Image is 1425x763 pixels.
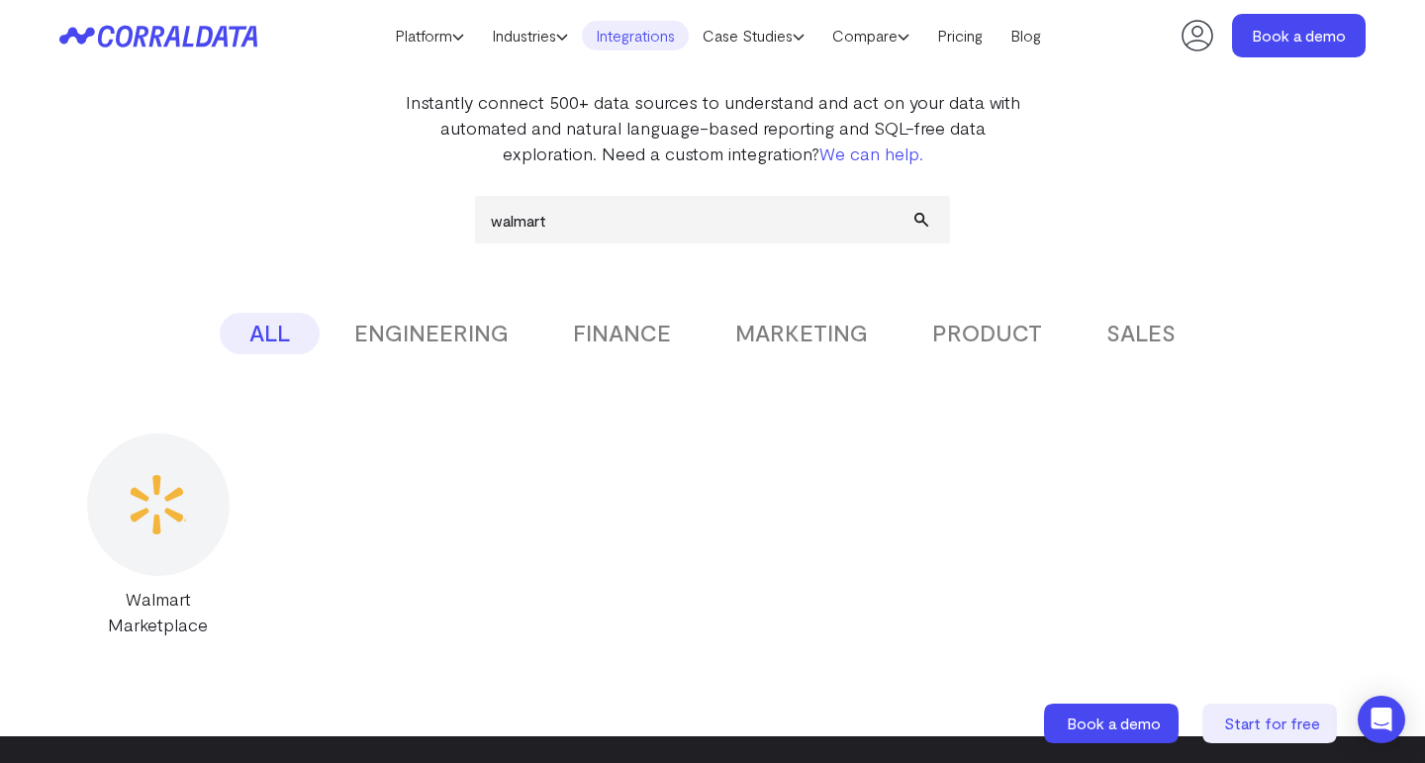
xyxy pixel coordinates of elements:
[923,21,997,50] a: Pricing
[401,89,1024,166] p: Instantly connect 500+ data sources to understand and act on your data with automated and natural...
[543,313,701,354] button: FINANCE
[1044,704,1183,743] a: Book a demo
[818,21,923,50] a: Compare
[1232,14,1366,57] a: Book a demo
[220,313,320,354] button: ALL
[1067,714,1161,732] span: Book a demo
[475,196,950,243] input: Search data sources
[478,21,582,50] a: Industries
[902,313,1072,354] button: PRODUCT
[706,313,898,354] button: MARKETING
[130,475,187,534] img: Walmart Marketplace
[1358,696,1405,743] div: Open Intercom Messenger
[689,21,818,50] a: Case Studies
[1202,704,1341,743] a: Start for free
[59,433,256,637] a: Walmart Marketplace Walmart Marketplace
[997,21,1055,50] a: Blog
[325,313,538,354] button: ENGINEERING
[1224,714,1320,732] span: Start for free
[1077,313,1205,354] button: SALES
[819,143,923,164] a: We can help.
[582,21,689,50] a: Integrations
[59,586,256,637] div: Walmart Marketplace
[381,21,478,50] a: Platform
